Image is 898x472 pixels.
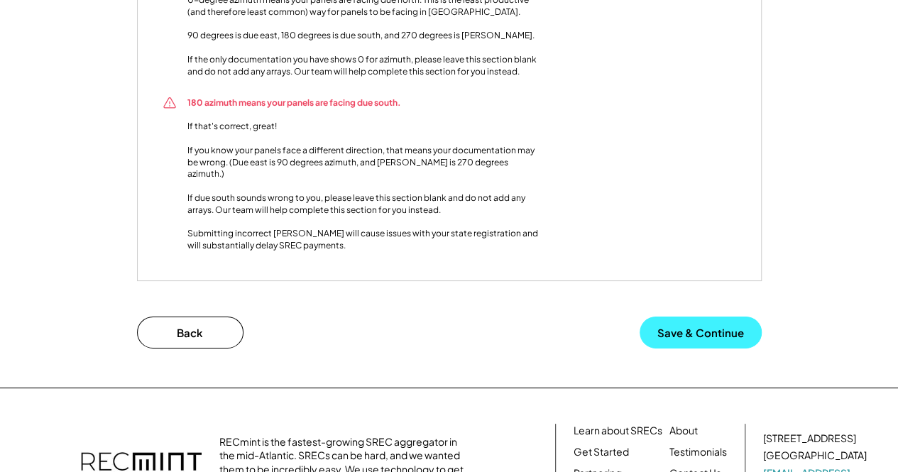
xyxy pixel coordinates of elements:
[669,445,727,459] a: Testimonials
[187,97,401,108] font: 180 azimuth means your panels are facing due south.
[137,317,243,348] button: Back
[574,445,629,459] a: Get Started
[640,317,762,348] button: Save & Continue
[763,449,867,463] div: [GEOGRAPHIC_DATA]
[187,97,542,252] div: If that's correct, great! If you know your panels face a different direction, that means your doc...
[763,432,856,446] div: [STREET_ADDRESS]
[669,424,698,438] a: About
[574,424,662,438] a: Learn about SRECs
